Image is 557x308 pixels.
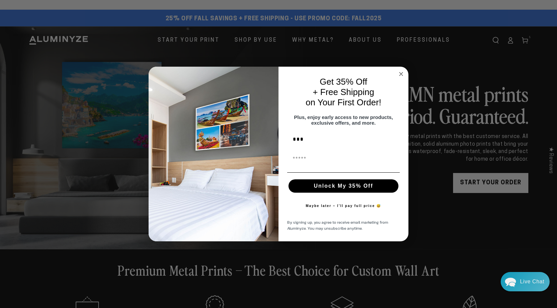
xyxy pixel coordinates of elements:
span: Get 35% Off [320,77,367,87]
span: Plus, enjoy early access to new products, exclusive offers, and more. [294,114,393,126]
button: Maybe later – I’ll pay full price 😅 [302,199,385,213]
div: Chat widget toggle [501,272,550,291]
span: on Your First Order! [306,97,381,107]
img: 728e4f65-7e6c-44e2-b7d1-0292a396982f.jpeg [149,67,278,241]
button: Unlock My 35% Off [288,179,398,193]
span: + Free Shipping [313,87,374,97]
div: Contact Us Directly [520,272,544,291]
span: By signing up, you agree to receive email marketing from Aluminyze. You may unsubscribe anytime. [287,219,388,231]
button: Close dialog [397,70,405,78]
